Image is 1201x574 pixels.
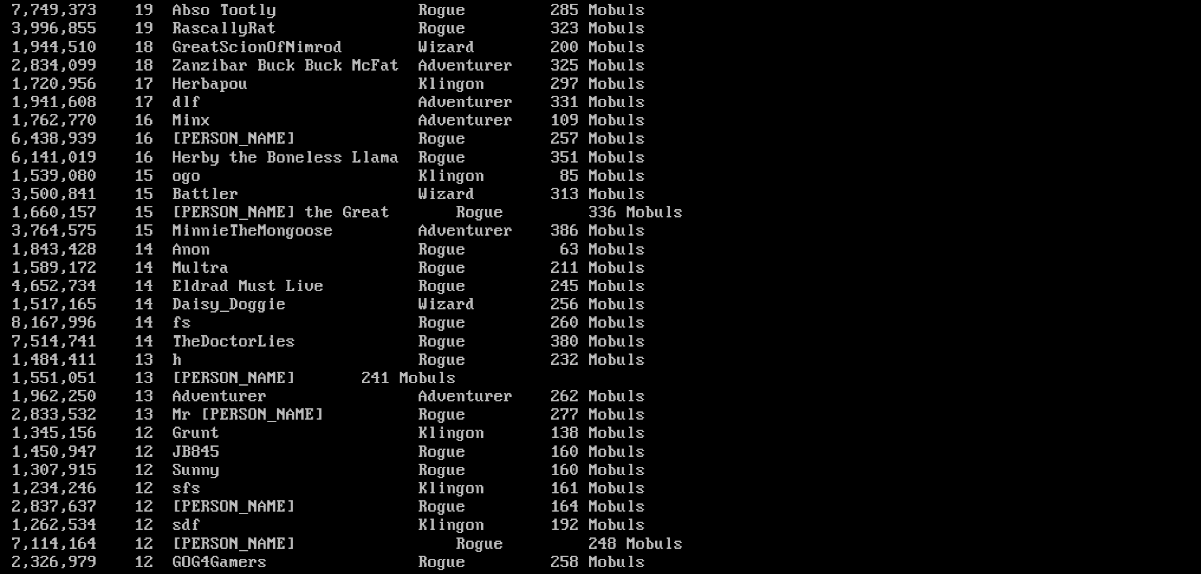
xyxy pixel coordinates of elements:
[12,296,646,314] a: 1,517,165 14 Daisy_Doggie Wizard 256 Mobuls
[12,112,646,130] a: 1,762,770 16 Minx Adventurer 109 Mobuls
[12,259,646,278] a: 1,589,172 14 Multra Rogue 211 Mobuls
[12,185,646,204] a: 3,500,841 15 Battler Wizard 313 Mobuls
[12,479,646,498] a: 1,234,246 12 sfs Klingon 161 Mobuls
[12,406,646,425] a: 2,833,532 13 Mr [PERSON_NAME] Rogue 277 Mobuls
[12,75,646,94] a: 1,720,956 17 Herbapou Klingon 297 Mobuls
[12,516,646,535] a: 1,262,534 12 sdf Klingon 192 Mobuls
[12,369,456,388] a: 1,551,051 13 [PERSON_NAME] 241 Mobuls
[12,130,646,149] a: 6,438,939 16 [PERSON_NAME] Rogue 257 Mobuls
[12,443,646,462] a: 1,450,947 12 JB845 Rogue 160 Mobuls
[12,93,646,112] a: 1,941,608 17 dlf Adventurer 331 Mobuls
[12,222,646,241] a: 3,764,575 15 MinnieTheMongoose Adventurer 386 Mobuls
[12,535,683,554] a: 7,114,164 12 [PERSON_NAME] Rogue 248 Mobuls
[12,333,646,352] a: 7,514,741 14 TheDoctorLies Rogue 380 Mobuls
[12,424,646,443] a: 1,345,156 12 Grunt Klingon 138 Mobuls
[12,20,646,38] a: 3,996,855 19 RascallyRat Rogue 323 Mobuls
[12,204,683,222] a: 1,660,157 15 [PERSON_NAME] the Great Rogue 336 Mobuls
[12,387,646,406] a: 1,962,250 13 Adventurer Adventurer 262 Mobuls
[12,277,646,296] a: 4,652,734 14 Eldrad Must Live Rogue 245 Mobuls
[12,498,646,517] a: 2,837,637 12 [PERSON_NAME] Rogue 164 Mobuls
[12,149,646,168] a: 6,141,019 16 Herby the Boneless Llama Rogue 351 Mobuls
[12,1,646,20] a: 7,749,373 19 Abso Tootly Rogue 285 Mobuls
[12,241,646,260] a: 1,843,428 14 Anon Rogue 63 Mobuls
[12,461,646,480] a: 1,307,915 12 Sunny Rogue 160 Mobuls
[12,167,646,186] a: 1,539,080 15 ogo Klingon 85 Mobuls
[12,314,646,333] a: 8,167,996 14 fs Rogue 260 Mobuls
[12,553,646,572] a: 2,326,979 12 GOG4Gamers Rogue 258 Mobuls
[12,38,646,57] a: 1,944,510 18 GreatScionOfNimrod Wizard 200 Mobuls
[12,351,646,370] a: 1,484,411 13 h Rogue 232 Mobuls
